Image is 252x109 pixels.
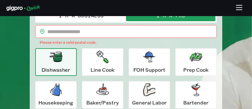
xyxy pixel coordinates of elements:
p: Line Cook [91,66,115,74]
p: Please enter a valid postal code. [40,39,212,46]
p: FOH Support [133,66,165,74]
p: General Labor [132,99,167,106]
p: Prep Cook [184,66,209,74]
button: Prep Cook [175,48,217,76]
button: General Labor [129,81,170,109]
p: Dishwasher [42,66,70,74]
p: Baker/Pastry [87,99,119,106]
p: Housekeeping [39,99,74,106]
button: Bartender [175,81,217,109]
button: Baker/Pastry [82,81,123,109]
button: Line Cook [82,48,123,76]
button: Housekeeping [35,81,77,109]
button: Dishwasher [35,48,77,76]
p: Bartender [184,99,209,106]
button: FOH Support [129,48,170,76]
